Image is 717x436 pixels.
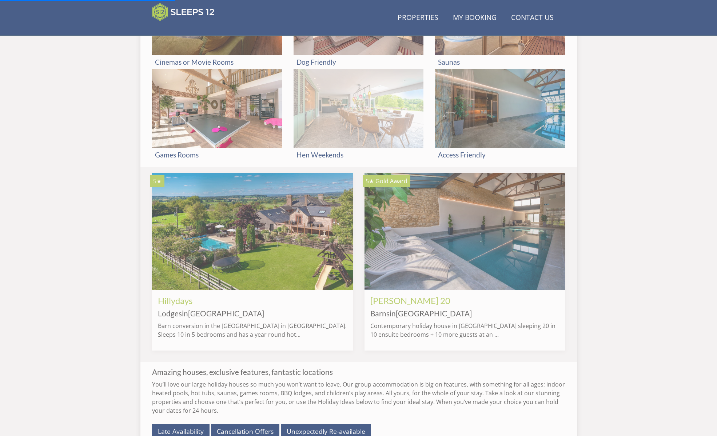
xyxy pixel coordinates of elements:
[375,177,407,185] span: Churchill 20 has been awarded a Gold Award by Visit England
[158,309,347,318] h4: in
[296,151,421,159] h3: Hen Weekends
[365,173,565,290] a: 5★ Gold Award
[574,176,717,436] iframe: LiveChat chat widget
[366,177,374,185] span: Churchill 20 has a 5 star rating under the Quality in Tourism Scheme
[152,69,282,148] img: 'Games Rooms' - Large Group Accommodation Holiday Ideas
[370,321,559,339] p: Contemporary holiday house in [GEOGRAPHIC_DATA] sleeping 20 in 10 ensuite bedrooms + 10 more gues...
[153,177,162,185] span: Hillydays has a 5 star rating under the Quality in Tourism Scheme
[396,309,472,318] a: [GEOGRAPHIC_DATA]
[450,10,499,26] a: My Booking
[152,173,353,290] a: 5★
[152,3,215,21] img: Sleeps 12
[158,321,347,339] p: Barn conversion in the [GEOGRAPHIC_DATA] in [GEOGRAPHIC_DATA]. Sleeps 10 in 5 bedrooms and has a ...
[435,69,565,148] img: 'Access Friendly' - Large Group Accommodation Holiday Ideas
[294,69,423,161] a: 'Hen Weekends' - Large Group Accommodation Holiday Ideas Hen Weekends
[365,173,565,290] img: open-uri20231109-69-pb86i6.original.
[438,151,562,159] h3: Access Friendly
[188,309,264,318] a: [GEOGRAPHIC_DATA]
[148,25,225,32] iframe: Customer reviews powered by Trustpilot
[508,10,557,26] a: Contact Us
[294,69,423,148] img: 'Hen Weekends' - Large Group Accommodation Holiday Ideas
[370,309,559,318] h4: in
[395,10,441,26] a: Properties
[370,295,450,306] a: [PERSON_NAME] 20
[152,380,565,415] p: You’ll love our large holiday houses so much you won’t want to leave. Our group accommodation is ...
[152,368,565,376] h4: Amazing houses, exclusive features, fantastic locations
[370,309,390,318] a: Barns
[435,69,565,161] a: 'Access Friendly' - Large Group Accommodation Holiday Ideas Access Friendly
[158,295,192,306] a: Hillydays
[152,173,353,290] img: hillydays-holiday-home-accommodation-devon-sleeping-10.original.jpg
[158,309,182,318] a: Lodges
[155,151,279,159] h3: Games Rooms
[296,58,421,66] h3: Dog Friendly
[438,58,562,66] h3: Saunas
[155,58,279,66] h3: Cinemas or Movie Rooms
[152,69,282,161] a: 'Games Rooms' - Large Group Accommodation Holiday Ideas Games Rooms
